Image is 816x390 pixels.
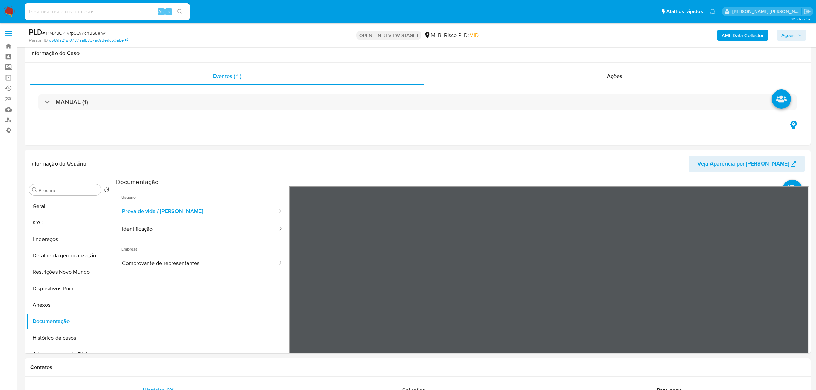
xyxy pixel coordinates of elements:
button: search-icon [173,7,187,16]
button: Detalhe da geolocalização [26,247,112,264]
span: MID [469,31,479,39]
button: Restrições Novo Mundo [26,264,112,280]
b: AML Data Collector [722,30,764,41]
button: AML Data Collector [717,30,768,41]
button: Ações [777,30,806,41]
div: MLB [424,32,441,39]
button: Adiantamentos de Dinheiro [26,346,112,363]
button: Histórico de casos [26,330,112,346]
b: PLD [29,26,42,37]
b: Person ID [29,37,48,44]
button: Documentação [26,313,112,330]
button: Anexos [26,297,112,313]
p: emerson.gomes@mercadopago.com.br [732,8,802,15]
a: Notificações [710,9,716,14]
span: Veja Aparência por [PERSON_NAME] [697,156,789,172]
div: MANUAL (1) [38,94,797,110]
button: Veja Aparência por [PERSON_NAME] [689,156,805,172]
h1: Informação do Caso [30,50,805,57]
button: Retornar ao pedido padrão [104,187,109,195]
span: Atalhos rápidos [666,8,703,15]
input: Procurar [39,187,98,193]
button: KYC [26,215,112,231]
span: Risco PLD: [444,32,479,39]
a: Sair [804,8,811,15]
h3: MANUAL (1) [56,98,88,106]
span: Eventos ( 1 ) [213,72,241,80]
input: Pesquise usuários ou casos... [25,7,190,16]
button: Dispositivos Point [26,280,112,297]
span: s [168,8,170,15]
span: # T1MXuQKiVfp5OA1cnuSueIw1 [42,29,106,36]
span: Alt [158,8,164,15]
button: Procurar [32,187,37,193]
button: Endereços [26,231,112,247]
span: Ações [607,72,622,80]
a: d589a218f0737aafb3b7ac9de9cb0abe [49,37,128,44]
p: OPEN - IN REVIEW STAGE I [356,31,421,40]
h1: Contatos [30,364,805,371]
h1: Informação do Usuário [30,160,86,167]
button: Geral [26,198,112,215]
span: Ações [781,30,795,41]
